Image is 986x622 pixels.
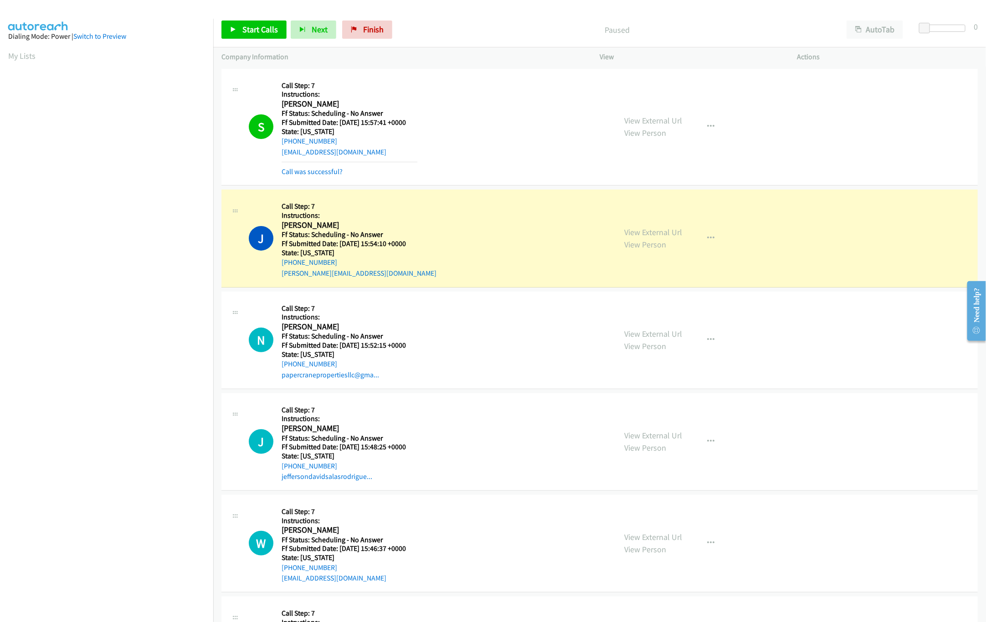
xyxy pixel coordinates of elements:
[282,406,417,415] h5: Call Step: 7
[624,239,666,250] a: View Person
[221,51,583,62] p: Company Information
[282,516,417,525] h5: Instructions:
[282,118,417,127] h5: Ff Submitted Date: [DATE] 15:57:41 +0000
[249,531,273,555] h1: W
[282,525,417,535] h2: [PERSON_NAME]
[282,609,417,618] h5: Call Step: 7
[282,360,337,368] a: [PHONE_NUMBER]
[282,434,417,443] h5: Ff Status: Scheduling - No Answer
[847,21,903,39] button: AutoTab
[8,70,213,503] iframe: Dialpad
[624,430,682,441] a: View External Url
[282,313,417,322] h5: Instructions:
[282,322,417,332] h2: [PERSON_NAME]
[282,90,417,99] h5: Instructions:
[242,24,278,35] span: Start Calls
[282,127,417,136] h5: State: [US_STATE]
[282,472,372,481] a: jeffersondavidsalasrodrigue...
[291,21,336,39] button: Next
[282,442,417,452] h5: Ff Submitted Date: [DATE] 15:48:25 +0000
[282,423,417,434] h2: [PERSON_NAME]
[405,24,830,36] p: Paused
[282,258,337,267] a: [PHONE_NUMBER]
[282,350,417,359] h5: State: [US_STATE]
[960,275,986,347] iframe: Resource Center
[282,148,386,156] a: [EMAIL_ADDRESS][DOMAIN_NAME]
[249,429,273,454] h1: J
[249,531,273,555] div: The call is yet to be attempted
[282,269,437,278] a: [PERSON_NAME][EMAIL_ADDRESS][DOMAIN_NAME]
[624,341,666,351] a: View Person
[8,31,205,42] div: Dialing Mode: Power |
[624,544,666,555] a: View Person
[600,51,781,62] p: View
[974,21,978,33] div: 0
[797,51,978,62] p: Actions
[282,341,417,350] h5: Ff Submitted Date: [DATE] 15:52:15 +0000
[282,248,437,257] h5: State: [US_STATE]
[342,21,392,39] a: Finish
[73,32,126,41] a: Switch to Preview
[282,109,417,118] h5: Ff Status: Scheduling - No Answer
[282,370,379,379] a: papercranepropertiesllc@gma...
[282,211,437,220] h5: Instructions:
[282,452,417,461] h5: State: [US_STATE]
[624,532,682,542] a: View External Url
[282,553,417,562] h5: State: [US_STATE]
[282,414,417,423] h5: Instructions:
[312,24,328,35] span: Next
[282,137,337,145] a: [PHONE_NUMBER]
[282,220,417,231] h2: [PERSON_NAME]
[282,202,437,211] h5: Call Step: 7
[282,563,337,572] a: [PHONE_NUMBER]
[249,429,273,454] div: The call is yet to be attempted
[282,535,417,545] h5: Ff Status: Scheduling - No Answer
[624,442,666,453] a: View Person
[8,51,36,61] a: My Lists
[624,115,682,126] a: View External Url
[282,574,386,582] a: [EMAIL_ADDRESS][DOMAIN_NAME]
[249,226,273,251] h1: J
[363,24,384,35] span: Finish
[282,239,437,248] h5: Ff Submitted Date: [DATE] 15:54:10 +0000
[282,81,417,90] h5: Call Step: 7
[249,328,273,352] div: The call is yet to be attempted
[221,21,287,39] a: Start Calls
[249,328,273,352] h1: N
[282,507,417,516] h5: Call Step: 7
[924,25,965,32] div: Delay between calls (in seconds)
[624,227,682,237] a: View External Url
[282,230,437,239] h5: Ff Status: Scheduling - No Answer
[282,332,417,341] h5: Ff Status: Scheduling - No Answer
[624,128,666,138] a: View Person
[282,462,337,470] a: [PHONE_NUMBER]
[624,329,682,339] a: View External Url
[282,167,343,176] a: Call was successful?
[282,544,417,553] h5: Ff Submitted Date: [DATE] 15:46:37 +0000
[249,114,273,139] h1: S
[282,304,417,313] h5: Call Step: 7
[282,99,417,109] h2: [PERSON_NAME]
